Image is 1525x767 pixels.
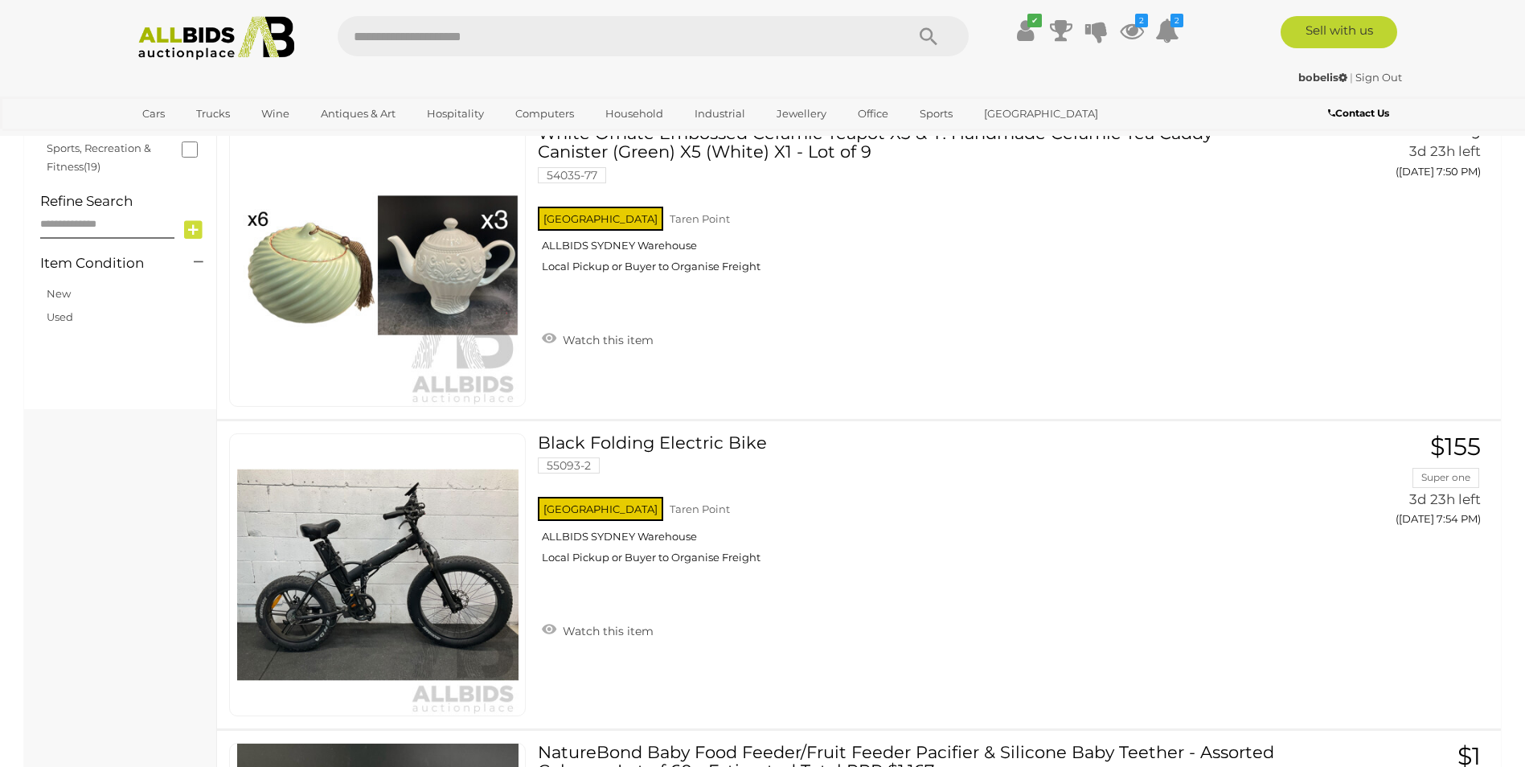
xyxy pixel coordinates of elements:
[1135,14,1148,27] i: 2
[888,16,969,56] button: Search
[974,100,1109,127] a: [GEOGRAPHIC_DATA]
[47,287,71,300] a: New
[186,100,240,127] a: Trucks
[559,333,654,347] span: Watch this item
[310,100,406,127] a: Antiques & Art
[550,433,1275,576] a: Black Folding Electric Bike 55093-2 [GEOGRAPHIC_DATA] Taren Point ALLBIDS SYDNEY Warehouse Local ...
[1298,71,1347,84] strong: bobelis
[559,624,654,638] span: Watch this item
[1281,16,1397,48] a: Sell with us
[132,100,175,127] a: Cars
[1328,105,1393,122] a: Contact Us
[1014,16,1038,45] a: ✔
[84,160,100,173] span: (19)
[538,617,658,642] a: Watch this item
[40,194,212,209] h4: Refine Search
[1430,432,1481,461] span: $155
[237,125,519,406] img: 54035-77a.jpeg
[47,310,73,323] a: Used
[237,434,519,716] img: 55093-2a.jpeg
[909,100,963,127] a: Sports
[1155,16,1179,45] a: 2
[1328,107,1389,119] b: Contact Us
[538,326,658,351] a: Watch this item
[1299,433,1485,534] a: $155 Super one 3d 23h left ([DATE] 7:54 PM)
[847,100,899,127] a: Office
[47,142,151,173] a: Sports, Recreation & Fitness(19)
[1120,16,1144,45] a: 2
[416,100,494,127] a: Hospitality
[1170,14,1183,27] i: 2
[595,100,674,127] a: Household
[1350,71,1353,84] span: |
[1355,71,1402,84] a: Sign Out
[251,100,300,127] a: Wine
[1298,71,1350,84] a: bobelis
[550,124,1275,285] a: White Ornate Embossed Ceramic Teapot X3 & Y! Handmade Ceramic Tea Caddy Canister (Green) X5 (Whit...
[1299,124,1485,187] a: Start bidding 3d 23h left ([DATE] 7:50 PM)
[766,100,837,127] a: Jewellery
[1027,14,1042,27] i: ✔
[684,100,756,127] a: Industrial
[40,256,170,271] h4: Item Condition
[505,100,584,127] a: Computers
[129,16,304,60] img: Allbids.com.au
